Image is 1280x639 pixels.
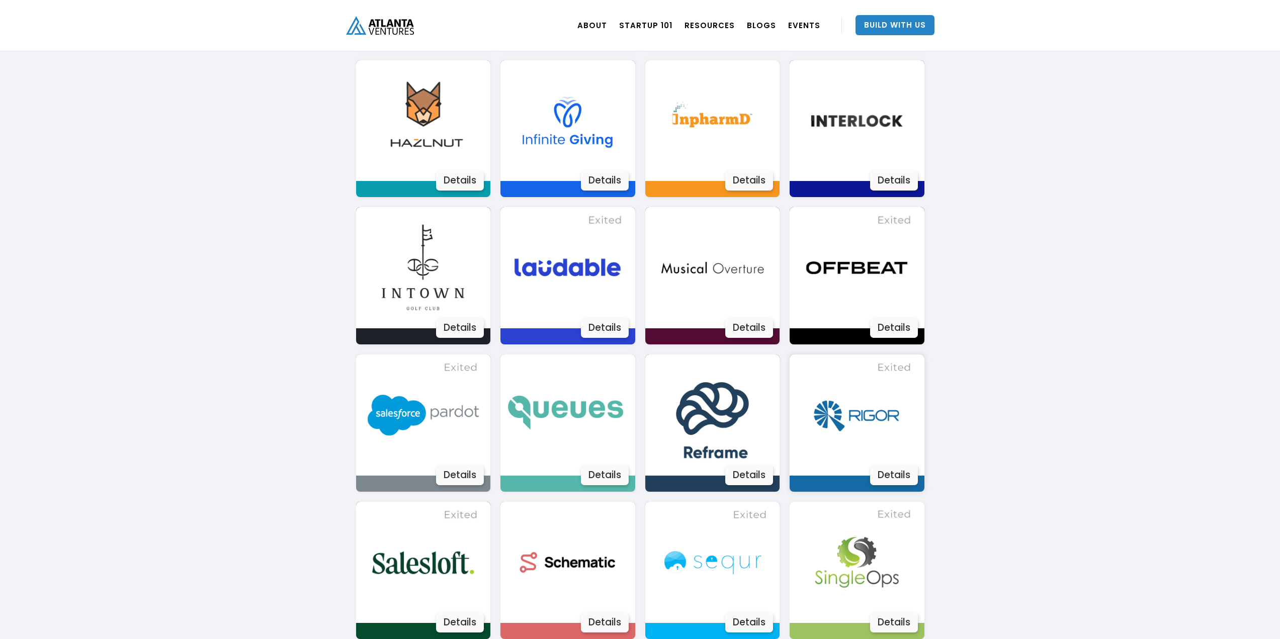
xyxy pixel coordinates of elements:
[796,207,917,328] img: Image 3
[363,502,484,623] img: Image 3
[652,354,773,476] img: Image 3
[856,15,934,35] a: Build With Us
[870,465,918,485] div: Details
[507,60,628,181] img: Image 3
[581,465,629,485] div: Details
[507,502,628,623] img: Image 3
[685,11,735,39] a: RESOURCES
[363,207,484,328] img: Image 3
[577,11,607,39] a: ABOUT
[436,465,484,485] div: Details
[725,612,773,632] div: Details
[652,502,773,623] img: Image 3
[788,11,820,39] a: EVENTS
[870,612,918,632] div: Details
[725,318,773,338] div: Details
[363,354,484,476] img: Image 3
[725,465,773,485] div: Details
[870,170,918,191] div: Details
[581,318,629,338] div: Details
[363,60,484,181] img: Image 3
[581,170,629,191] div: Details
[507,354,628,476] img: Image 3
[796,354,917,476] img: Image 3
[796,502,917,623] img: Image 3
[725,170,773,191] div: Details
[436,170,484,191] div: Details
[436,612,484,632] div: Details
[652,60,773,181] img: Image 3
[747,11,776,39] a: BLOGS
[619,11,672,39] a: Startup 101
[507,207,628,328] img: Image 3
[436,318,484,338] div: Details
[870,318,918,338] div: Details
[796,60,917,181] img: Image 3
[652,207,773,328] img: Image 3
[581,612,629,632] div: Details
